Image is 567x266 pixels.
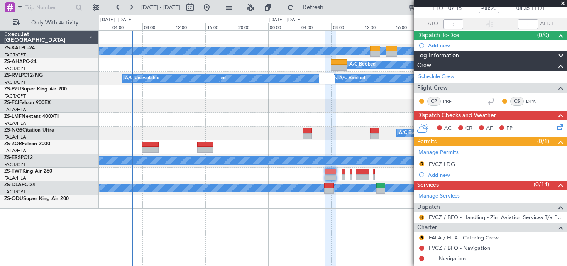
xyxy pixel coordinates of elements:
a: FALA/HLA [4,148,26,154]
div: 16:00 [205,23,237,30]
span: Only With Activity [22,20,88,26]
div: 08:00 [331,23,363,30]
a: ZS-DLAPC-24 [4,183,35,188]
a: FVCZ / BFO - Navigation [429,244,490,251]
a: Schedule Crew [418,73,455,81]
span: Charter [417,223,437,232]
span: ZS-LMF [4,114,22,119]
div: FVCZ LDG [429,161,455,168]
a: Manage Permits [418,149,459,157]
div: 12:00 [174,23,205,30]
button: R [419,235,424,240]
span: [DATE] - [DATE] [141,4,180,11]
a: FACT/CPT [4,52,26,58]
span: 07:15 [448,5,462,13]
span: Dispatch Checks and Weather [417,111,496,120]
div: 04:00 [111,23,142,30]
div: 20:00 [237,23,268,30]
input: --:-- [443,19,463,29]
span: ZS-AHA [4,59,23,64]
div: [DATE] - [DATE] [269,17,301,24]
span: Refresh [296,5,331,10]
span: ZS-ZOR [4,142,22,146]
span: CR [465,124,472,133]
a: FALA/HLA [4,134,26,140]
button: R [419,161,424,166]
a: FALA / HLA - Catering Crew [429,234,499,241]
span: ZS-PZU [4,87,21,92]
div: CP [427,97,441,106]
span: Crew [417,61,431,71]
div: A/C Booked [349,59,376,71]
a: FACT/CPT [4,66,26,72]
span: ALDT [540,20,554,28]
span: (0/1) [537,137,549,146]
a: ZS-RVLPC12/NG [4,73,43,78]
span: ZS-FCI [4,100,19,105]
span: AC [444,124,452,133]
a: FALA/HLA [4,107,26,113]
span: ZS-TWP [4,169,22,174]
span: ZS-KAT [4,46,21,51]
div: 00:00 [268,23,300,30]
input: Trip Number [25,1,73,14]
a: ZS-KATPC-24 [4,46,35,51]
div: CS [510,97,524,106]
a: --- - Navigation [429,255,466,262]
span: Flight Crew [417,83,448,93]
span: Services [417,181,439,190]
div: 08:00 [142,23,174,30]
span: ZS-ODU [4,196,23,201]
a: ZS-ERSPC12 [4,155,33,160]
a: ZS-AHAPC-24 [4,59,37,64]
a: FACT/CPT [4,79,26,85]
span: ZS-RVL [4,73,21,78]
a: ZS-NGSCitation Ultra [4,128,54,133]
div: 16:00 [394,23,425,30]
a: ZS-FCIFalcon 900EX [4,100,51,105]
button: R [419,215,424,220]
span: ZS-ERS [4,155,21,160]
span: (0/0) [537,31,549,39]
div: A/C Booked [339,72,365,85]
div: [DATE] - [DATE] [100,17,132,24]
span: Dispatch To-Dos [417,31,459,40]
span: ZS-DLA [4,183,22,188]
a: FALA/HLA [4,175,26,181]
span: ZS-NGS [4,128,22,133]
a: FACT/CPT [4,189,26,195]
a: ZS-ZORFalcon 2000 [4,142,50,146]
a: FVCZ / BFO - Handling - Zim Aviation Services T/a Pepeti Commodities [429,214,563,221]
span: ATOT [428,20,441,28]
a: ZS-ODUSuper King Air 200 [4,196,69,201]
a: FACT/CPT [4,93,26,99]
button: Refresh [283,1,333,14]
span: Permits [417,137,437,146]
div: 12:00 [363,23,394,30]
div: 04:00 [300,23,331,30]
span: AF [486,124,493,133]
span: FP [506,124,513,133]
div: A/C Unavailable [125,72,159,85]
a: ZS-TWPKing Air 260 [4,169,52,174]
button: Only With Activity [9,16,90,29]
a: ZS-PZUSuper King Air 200 [4,87,67,92]
span: Leg Information [417,51,459,61]
span: 08:35 [516,5,530,13]
div: Add new [428,171,563,178]
span: ETOT [433,5,446,13]
a: ZS-LMFNextant 400XTi [4,114,59,119]
span: ELDT [532,5,545,13]
span: (0/14) [534,180,549,189]
a: FALA/HLA [4,120,26,127]
div: Add new [428,42,563,49]
div: A/C Booked [399,127,425,139]
a: FACT/CPT [4,161,26,168]
a: PRF [443,98,462,105]
a: DPK [526,98,545,105]
a: Manage Services [418,192,460,200]
span: Dispatch [417,203,440,212]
